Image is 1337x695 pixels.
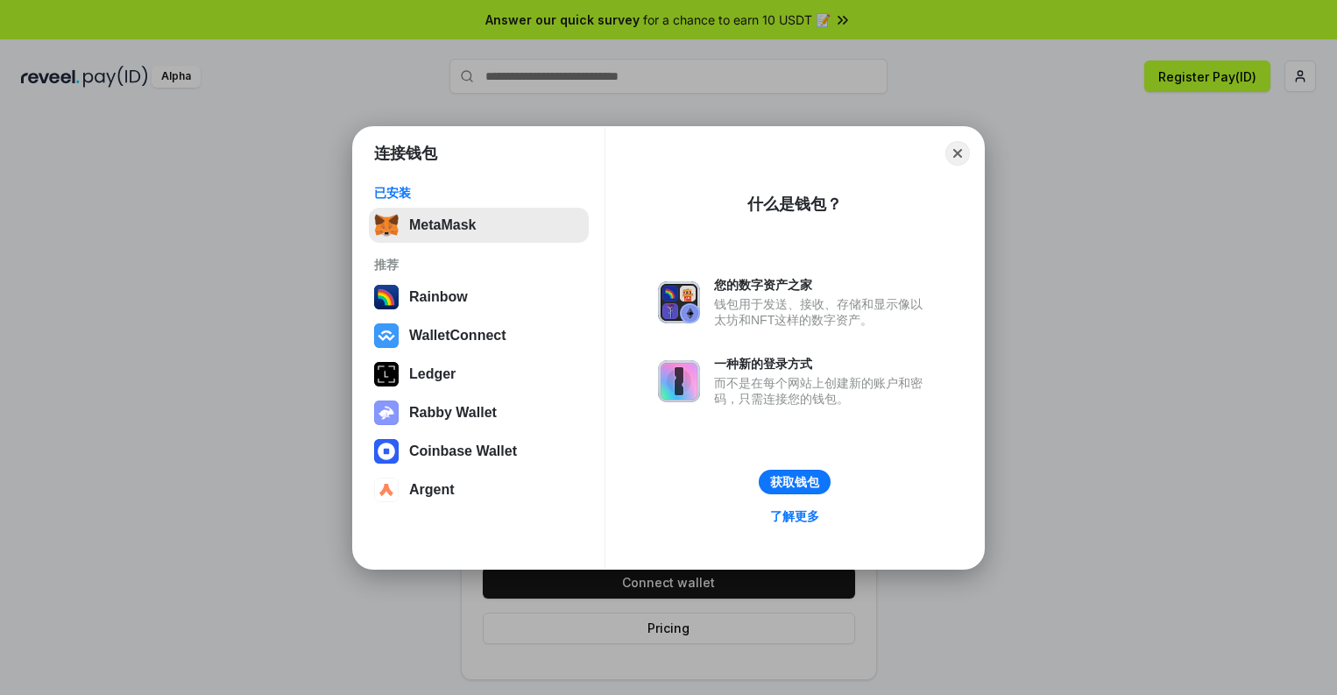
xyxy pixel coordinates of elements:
img: svg+xml,%3Csvg%20xmlns%3D%22http%3A%2F%2Fwww.w3.org%2F2000%2Fsvg%22%20fill%3D%22none%22%20viewBox... [374,401,399,425]
img: svg+xml,%3Csvg%20width%3D%2228%22%20height%3D%2228%22%20viewBox%3D%220%200%2028%2028%22%20fill%3D... [374,478,399,502]
div: 获取钱包 [770,474,819,490]
div: Ledger [409,366,456,382]
img: svg+xml,%3Csvg%20width%3D%2228%22%20height%3D%2228%22%20viewBox%3D%220%200%2028%2028%22%20fill%3D... [374,439,399,464]
a: 了解更多 [760,505,830,528]
div: Coinbase Wallet [409,443,517,459]
div: 推荐 [374,257,584,273]
div: MetaMask [409,217,476,233]
button: 获取钱包 [759,470,831,494]
div: 钱包用于发送、接收、存储和显示像以太坊和NFT这样的数字资产。 [714,296,931,328]
div: 已安装 [374,185,584,201]
div: Rabby Wallet [409,405,497,421]
button: Coinbase Wallet [369,434,589,469]
div: 什么是钱包？ [747,194,842,215]
img: svg+xml,%3Csvg%20fill%3D%22none%22%20height%3D%2233%22%20viewBox%3D%220%200%2035%2033%22%20width%... [374,213,399,238]
div: 了解更多 [770,508,819,524]
img: svg+xml,%3Csvg%20width%3D%22120%22%20height%3D%22120%22%20viewBox%3D%220%200%20120%20120%22%20fil... [374,285,399,309]
div: 而不是在每个网站上创建新的账户和密码，只需连接您的钱包。 [714,375,931,407]
button: Rabby Wallet [369,395,589,430]
button: MetaMask [369,208,589,243]
button: Argent [369,472,589,507]
h1: 连接钱包 [374,143,437,164]
img: svg+xml,%3Csvg%20xmlns%3D%22http%3A%2F%2Fwww.w3.org%2F2000%2Fsvg%22%20width%3D%2228%22%20height%3... [374,362,399,387]
div: Rainbow [409,289,468,305]
img: svg+xml,%3Csvg%20xmlns%3D%22http%3A%2F%2Fwww.w3.org%2F2000%2Fsvg%22%20fill%3D%22none%22%20viewBox... [658,281,700,323]
div: 您的数字资产之家 [714,277,931,293]
img: svg+xml,%3Csvg%20xmlns%3D%22http%3A%2F%2Fwww.w3.org%2F2000%2Fsvg%22%20fill%3D%22none%22%20viewBox... [658,360,700,402]
div: WalletConnect [409,328,506,344]
div: Argent [409,482,455,498]
button: Rainbow [369,280,589,315]
img: svg+xml,%3Csvg%20width%3D%2228%22%20height%3D%2228%22%20viewBox%3D%220%200%2028%2028%22%20fill%3D... [374,323,399,348]
div: 一种新的登录方式 [714,356,931,372]
button: Close [945,141,970,166]
button: WalletConnect [369,318,589,353]
button: Ledger [369,357,589,392]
